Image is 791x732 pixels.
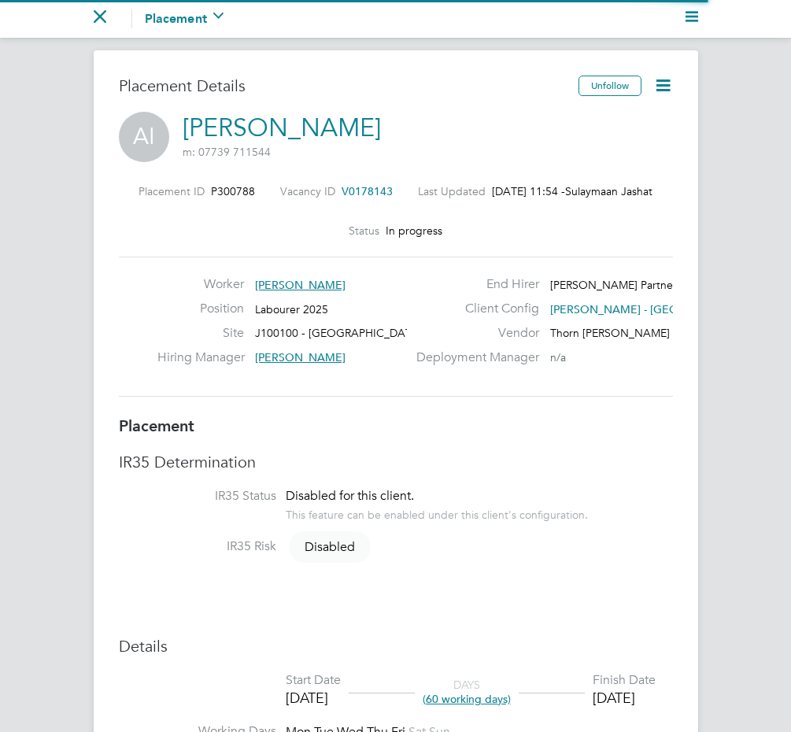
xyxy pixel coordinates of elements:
[407,301,539,317] label: Client Config
[183,145,271,159] span: m: 07739 711544
[386,224,442,238] span: In progress
[157,276,244,293] label: Worker
[418,184,486,198] label: Last Updated
[119,112,169,162] span: AI
[286,672,341,689] div: Start Date
[578,76,641,96] button: Unfollow
[255,350,346,364] span: [PERSON_NAME]
[407,349,539,366] label: Deployment Manager
[255,278,346,292] span: [PERSON_NAME]
[550,326,710,340] span: Thorn [PERSON_NAME] Limited
[183,113,381,143] a: [PERSON_NAME]
[342,184,393,198] span: V0178143
[280,184,335,198] label: Vacancy ID
[119,538,276,555] label: IR35 Risk
[211,184,255,198] span: P300788
[593,672,656,689] div: Finish Date
[407,276,539,293] label: End Hirer
[119,488,276,505] label: IR35 Status
[119,636,673,656] h3: Details
[119,76,567,96] h3: Placement Details
[550,350,566,364] span: n/a
[139,184,205,198] label: Placement ID
[423,692,511,706] span: (60 working days)
[157,301,244,317] label: Position
[286,504,588,522] div: This feature can be enabled under this client's configuration.
[349,224,379,238] label: Status
[286,689,341,707] div: [DATE]
[145,9,224,28] button: Placement
[492,184,565,198] span: [DATE] 11:54 -
[119,416,194,435] b: Placement
[565,184,652,198] span: Sulaymaan Jashat
[289,531,371,563] span: Disabled
[593,689,656,707] div: [DATE]
[157,325,244,342] label: Site
[157,349,244,366] label: Hiring Manager
[415,678,519,706] div: DAYS
[255,326,422,340] span: J100100 - [GEOGRAPHIC_DATA]
[550,278,736,292] span: [PERSON_NAME] Partnerships Limi…
[255,302,328,316] span: Labourer 2025
[286,488,414,504] span: Disabled for this client.
[407,325,539,342] label: Vendor
[119,452,673,472] h3: IR35 Determination
[550,302,763,316] span: [PERSON_NAME] - [GEOGRAPHIC_DATA]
